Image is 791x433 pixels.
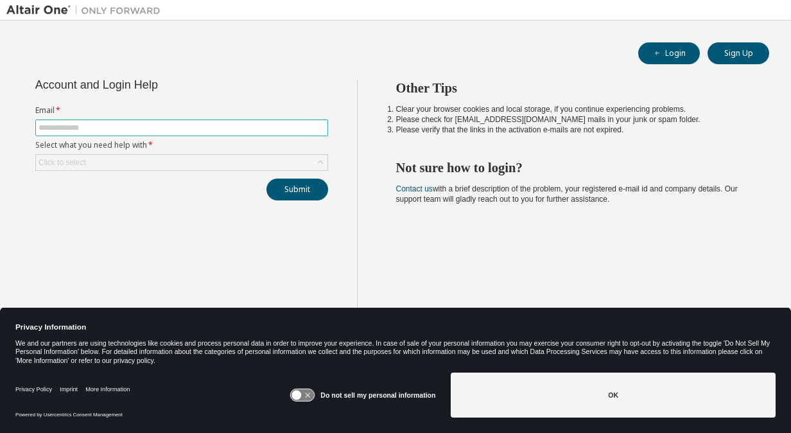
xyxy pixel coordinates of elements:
[35,105,328,116] label: Email
[6,4,167,17] img: Altair One
[396,159,747,176] h2: Not sure how to login?
[266,179,328,200] button: Submit
[396,80,747,96] h2: Other Tips
[36,155,327,170] div: Click to select
[39,157,86,168] div: Click to select
[35,140,328,150] label: Select what you need help with
[396,104,747,114] li: Clear your browser cookies and local storage, if you continue experiencing problems.
[396,184,433,193] a: Contact us
[638,42,700,64] button: Login
[396,114,747,125] li: Please check for [EMAIL_ADDRESS][DOMAIN_NAME] mails in your junk or spam folder.
[396,184,738,204] span: with a brief description of the problem, your registered e-mail id and company details. Our suppo...
[708,42,769,64] button: Sign Up
[396,125,747,135] li: Please verify that the links in the activation e-mails are not expired.
[35,80,270,90] div: Account and Login Help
